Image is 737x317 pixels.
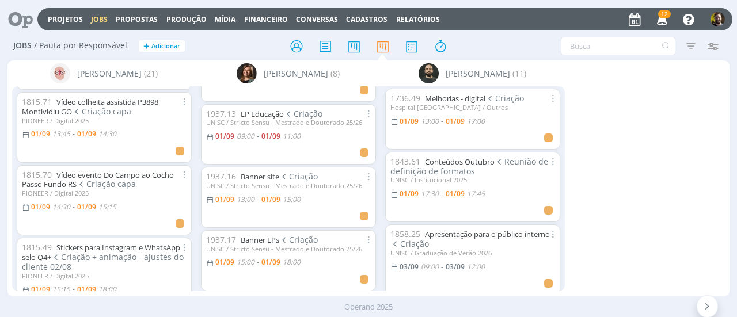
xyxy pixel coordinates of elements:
[98,284,116,294] : 18:00
[112,15,161,24] button: Propostas
[400,262,419,272] : 03/09
[390,228,420,239] span: 1858.25
[257,259,259,266] : -
[257,196,259,203] : -
[441,190,443,197] : -
[390,156,548,177] span: Reunião de definição de formatos
[151,43,180,50] span: Adicionar
[98,129,116,139] : 14:30
[22,97,158,117] a: Vídeo colheita assistida P3898 Montividiu GO
[419,63,439,83] img: P
[441,118,443,125] : -
[390,249,555,257] div: UNISC / Graduação de Verão 2026
[98,202,116,212] : 15:15
[22,251,184,272] span: Criação + animação - ajustes do cliente 02/08
[206,119,371,126] div: UNISC / Stricto Sensu - Mestrado e Doutorado 25/26
[261,194,280,204] : 01/09
[467,262,485,272] : 12:00
[22,169,52,180] span: 1815.70
[144,67,158,79] span: (21)
[390,238,429,249] span: Criação
[77,202,96,212] : 01/09
[22,170,174,190] a: Vídeo evento Do Campo ao Cocho Passo Fundo RS
[343,15,391,24] button: Cadastros
[393,15,443,24] button: Relatórios
[257,133,259,140] : -
[421,189,439,198] : 17:30
[22,242,180,262] a: Stickers para Instagram e WhatsApp selo Q4+
[390,93,420,104] span: 1736.49
[44,15,86,24] button: Projetos
[467,116,485,126] : 17:00
[77,178,136,189] span: Criação capa
[390,176,555,184] div: UNISC / Institucional 2025
[346,14,388,24] span: Cadastros
[215,131,234,141] : 01/09
[446,116,465,126] : 01/09
[211,15,239,24] button: Mídia
[50,63,70,83] img: A
[446,189,465,198] : 01/09
[296,14,338,24] a: Conversas
[292,15,341,24] button: Conversas
[237,194,254,204] : 13:00
[31,202,50,212] : 01/09
[485,93,524,104] span: Criação
[91,14,108,24] a: Jobs
[425,156,495,167] a: Conteúdos Outubro
[244,14,288,24] span: Financeiro
[48,14,83,24] a: Projetos
[561,37,675,55] input: Busca
[283,194,301,204] : 15:00
[658,10,671,18] span: 12
[34,41,127,51] span: / Pauta por Responsável
[237,63,257,83] img: L
[330,67,340,79] span: (8)
[279,234,318,245] span: Criação
[13,41,32,51] span: Jobs
[512,67,526,79] span: (11)
[166,14,207,24] a: Produção
[284,108,322,119] span: Criação
[237,131,254,141] : 09:00
[446,262,465,272] : 03/09
[206,182,371,189] div: UNISC / Stricto Sensu - Mestrado e Doutorado 25/26
[116,14,158,24] span: Propostas
[283,131,301,141] : 11:00
[206,108,236,119] span: 1937.13
[22,189,187,197] div: PIONEER / Digital 2025
[396,14,440,24] a: Relatórios
[206,234,236,245] span: 1937.17
[237,257,254,267] : 15:00
[31,129,50,139] : 01/09
[77,284,96,294] : 01/09
[446,67,510,79] span: [PERSON_NAME]
[52,129,70,139] : 13:45
[649,9,673,30] button: 12
[241,109,284,119] a: LP Educação
[139,40,185,52] button: +Adicionar
[206,245,371,253] div: UNISC / Stricto Sensu - Mestrado e Doutorado 25/26
[264,67,328,79] span: [PERSON_NAME]
[206,171,236,182] span: 1937.16
[241,235,279,245] a: Banner LPs
[283,257,301,267] : 18:00
[73,131,75,138] : -
[52,284,70,294] : 15:15
[72,106,131,117] span: Criação capa
[143,40,149,52] span: +
[400,189,419,198] : 01/09
[241,171,279,182] a: Banner site
[22,117,187,124] div: PIONEER / Digital 2025
[425,229,550,239] a: Apresentação para o público interno
[261,257,280,267] : 01/09
[31,284,50,294] : 01/09
[215,194,234,204] : 01/09
[261,131,280,141] : 01/09
[88,15,111,24] button: Jobs
[425,93,485,104] a: Melhorias - digital
[52,202,70,212] : 14:30
[390,156,420,167] span: 1843.61
[73,204,75,211] : -
[400,116,419,126] : 01/09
